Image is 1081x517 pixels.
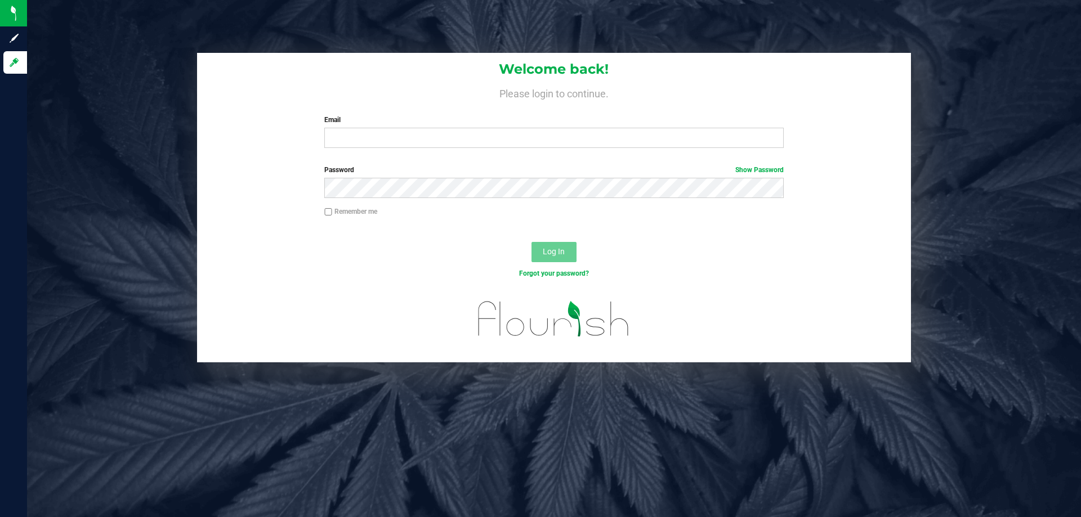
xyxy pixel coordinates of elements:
[8,57,20,68] inline-svg: Log in
[464,290,643,348] img: flourish_logo.svg
[324,208,332,216] input: Remember me
[519,269,589,277] a: Forgot your password?
[8,33,20,44] inline-svg: Sign up
[324,166,354,174] span: Password
[197,86,911,99] h4: Please login to continue.
[531,242,577,262] button: Log In
[735,166,784,174] a: Show Password
[324,206,377,217] label: Remember me
[197,62,911,77] h1: Welcome back!
[543,247,565,256] span: Log In
[324,115,783,125] label: Email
